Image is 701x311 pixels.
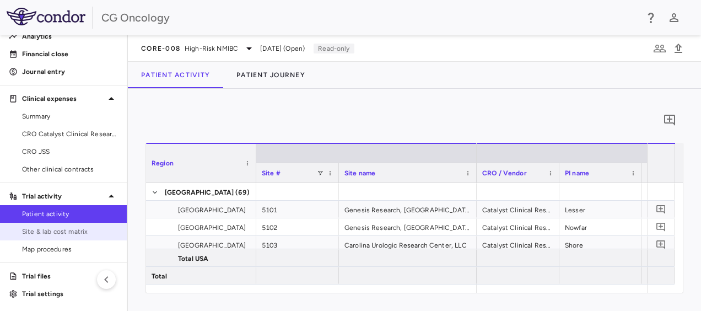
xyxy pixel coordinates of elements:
[260,44,305,53] span: [DATE] (Open)
[654,202,668,217] button: Add comment
[22,147,118,157] span: CRO JSS
[642,201,697,218] div: INITIATED
[642,218,697,235] div: INITIATED
[22,289,118,299] p: Trial settings
[654,219,668,234] button: Add comment
[185,44,238,53] span: High-Risk NMIBC
[654,237,668,252] button: Add comment
[256,201,339,218] div: 5101
[7,8,85,25] img: logo-full-SnFGN8VE.png
[314,44,354,53] p: Read-only
[256,218,339,235] div: 5102
[178,250,208,267] span: Total USA
[339,218,477,235] div: Genesis Research, [GEOGRAPHIC_DATA]
[152,159,174,167] span: Region
[656,204,666,215] svg: Add comment
[22,209,118,219] span: Patient activity
[339,201,477,218] div: Genesis Research, [GEOGRAPHIC_DATA]
[165,184,234,201] span: [GEOGRAPHIC_DATA]
[482,169,527,177] span: CRO / Vendor
[178,237,246,254] span: [GEOGRAPHIC_DATA]
[22,67,118,77] p: Journal entry
[642,236,697,253] div: INITIATED
[559,201,642,218] div: Lesser
[223,62,319,88] button: Patient Journey
[22,94,105,104] p: Clinical expenses
[141,44,180,53] span: CORE-008
[22,244,118,254] span: Map procedures
[559,236,642,253] div: Shore
[477,218,559,235] div: Catalyst Clinical Research
[22,111,118,121] span: Summary
[22,227,118,237] span: Site & lab cost matrix
[663,114,676,127] svg: Add comment
[477,236,559,253] div: Catalyst Clinical Research
[22,129,118,139] span: CRO Catalyst Clinical Research
[339,236,477,253] div: Carolina Urologic Research Center, LLC
[262,169,281,177] span: Site #
[178,219,246,237] span: [GEOGRAPHIC_DATA]
[256,236,339,253] div: 5103
[559,218,642,235] div: Nowfar
[235,184,250,201] span: (69)
[656,222,666,232] svg: Add comment
[656,239,666,250] svg: Add comment
[22,49,118,59] p: Financial close
[344,169,375,177] span: Site name
[101,9,637,26] div: CG Oncology
[22,31,118,41] p: Analytics
[128,62,223,88] button: Patient Activity
[22,164,118,174] span: Other clinical contracts
[22,271,118,281] p: Trial files
[22,191,105,201] p: Trial activity
[477,201,559,218] div: Catalyst Clinical Research
[178,201,246,219] span: [GEOGRAPHIC_DATA]
[565,169,589,177] span: PI name
[660,111,679,130] button: Add comment
[152,267,167,285] span: Total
